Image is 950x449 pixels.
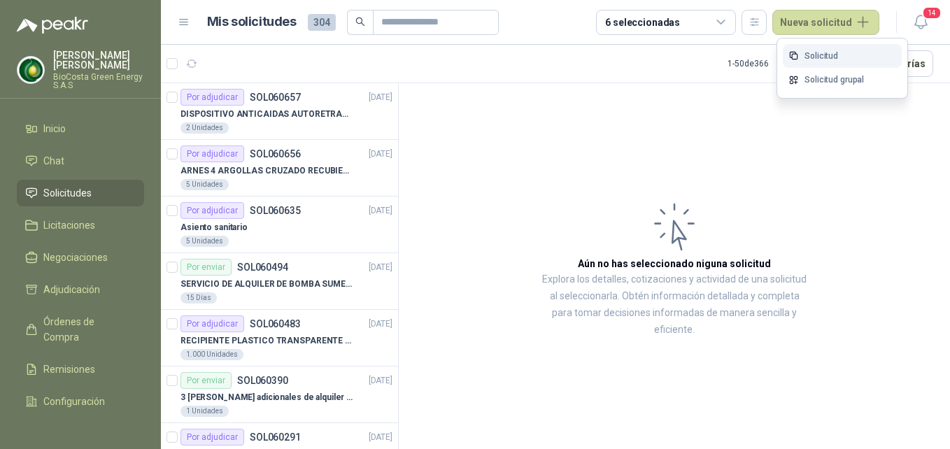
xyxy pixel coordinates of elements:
[53,50,144,70] p: [PERSON_NAME] [PERSON_NAME]
[772,10,879,35] button: Nueva solicitud
[250,432,301,442] p: SOL060291
[43,185,92,201] span: Solicitudes
[180,259,232,276] div: Por enviar
[17,244,144,271] a: Negociaciones
[43,121,66,136] span: Inicio
[17,276,144,303] a: Adjudicación
[369,318,392,331] p: [DATE]
[17,148,144,174] a: Chat
[180,334,355,348] p: RECIPIENTE PLASTICO TRANSPARENTE 500 ML
[237,262,288,272] p: SOL060494
[250,319,301,329] p: SOL060483
[17,180,144,206] a: Solicitudes
[250,92,301,102] p: SOL060657
[180,122,229,134] div: 2 Unidades
[180,292,217,304] div: 15 Días
[161,310,398,366] a: Por adjudicarSOL060483[DATE] RECIPIENTE PLASTICO TRANSPARENTE 500 ML1.000 Unidades
[180,406,229,417] div: 1 Unidades
[17,308,144,350] a: Órdenes de Compra
[43,394,105,409] span: Configuración
[180,179,229,190] div: 5 Unidades
[783,44,902,69] a: Solicitud
[237,376,288,385] p: SOL060390
[355,17,365,27] span: search
[17,57,44,83] img: Company Logo
[17,115,144,142] a: Inicio
[17,388,144,415] a: Configuración
[922,6,942,20] span: 14
[17,212,144,238] a: Licitaciones
[17,356,144,383] a: Remisiones
[161,253,398,310] a: Por enviarSOL060494[DATE] SERVICIO DE ALQUILER DE BOMBA SUMERGIBLE DE 1 HP15 Días
[180,349,243,360] div: 1.000 Unidades
[783,68,902,92] a: Solicitud grupal
[369,148,392,161] p: [DATE]
[180,89,244,106] div: Por adjudicar
[369,431,392,444] p: [DATE]
[17,17,88,34] img: Logo peakr
[180,315,244,332] div: Por adjudicar
[53,73,144,90] p: BioCosta Green Energy S.A.S
[539,271,810,338] p: Explora los detalles, cotizaciones y actividad de una solicitud al seleccionarla. Obtén informaci...
[161,83,398,140] a: Por adjudicarSOL060657[DATE] DISPOSITIVO ANTICAIDAS AUTORETRACTIL2 Unidades
[180,221,248,234] p: Asiento sanitario
[180,278,355,291] p: SERVICIO DE ALQUILER DE BOMBA SUMERGIBLE DE 1 HP
[161,197,398,253] a: Por adjudicarSOL060635[DATE] Asiento sanitario5 Unidades
[578,256,771,271] h3: Aún no has seleccionado niguna solicitud
[728,52,814,75] div: 1 - 50 de 366
[43,282,100,297] span: Adjudicación
[369,261,392,274] p: [DATE]
[180,164,355,178] p: ARNES 4 ARGOLLAS CRUZADO RECUBIERTO PVC
[369,91,392,104] p: [DATE]
[43,250,108,265] span: Negociaciones
[43,362,95,377] span: Remisiones
[180,236,229,247] div: 5 Unidades
[180,108,355,121] p: DISPOSITIVO ANTICAIDAS AUTORETRACTIL
[43,314,131,345] span: Órdenes de Compra
[180,202,244,219] div: Por adjudicar
[161,366,398,423] a: Por enviarSOL060390[DATE] 3 [PERSON_NAME] adicionales de alquiler de andamios1 Unidades
[605,15,680,30] div: 6 seleccionadas
[250,206,301,215] p: SOL060635
[43,153,64,169] span: Chat
[180,391,355,404] p: 3 [PERSON_NAME] adicionales de alquiler de andamios
[369,204,392,218] p: [DATE]
[369,374,392,387] p: [DATE]
[180,145,244,162] div: Por adjudicar
[180,429,244,446] div: Por adjudicar
[43,218,95,233] span: Licitaciones
[161,140,398,197] a: Por adjudicarSOL060656[DATE] ARNES 4 ARGOLLAS CRUZADO RECUBIERTO PVC5 Unidades
[250,149,301,159] p: SOL060656
[308,14,336,31] span: 304
[207,12,297,32] h1: Mis solicitudes
[180,372,232,389] div: Por enviar
[908,10,933,35] button: 14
